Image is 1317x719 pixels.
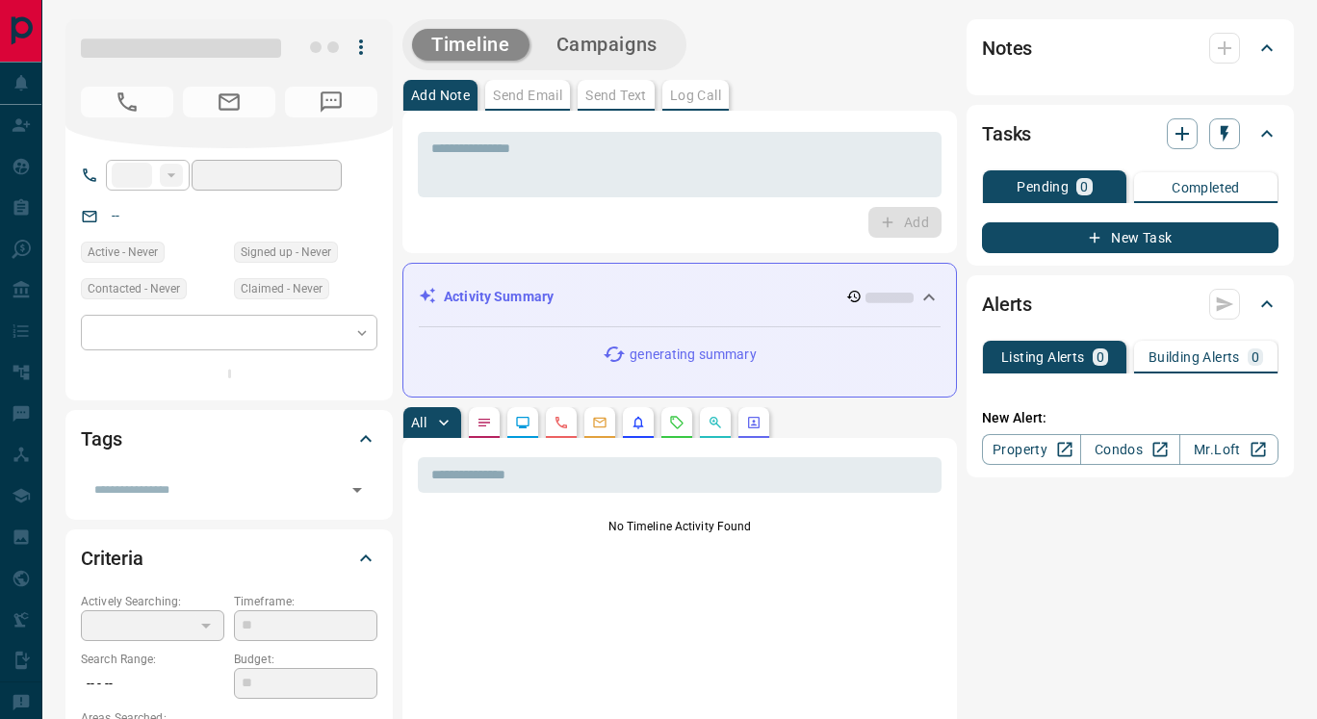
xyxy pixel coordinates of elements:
svg: Agent Actions [746,415,762,430]
p: 0 [1080,180,1088,193]
div: Notes [982,25,1278,71]
svg: Emails [592,415,607,430]
svg: Lead Browsing Activity [515,415,530,430]
p: Listing Alerts [1001,350,1085,364]
p: No Timeline Activity Found [418,518,942,535]
div: Alerts [982,281,1278,327]
a: -- [112,208,119,223]
span: No Number [81,87,173,117]
h2: Tasks [982,118,1031,149]
button: Timeline [412,29,529,61]
svg: Opportunities [708,415,723,430]
div: Criteria [81,535,377,581]
div: Tasks [982,111,1278,157]
p: -- - -- [81,668,224,700]
a: Property [982,434,1081,465]
p: Building Alerts [1149,350,1240,364]
p: Completed [1172,181,1240,194]
h2: Notes [982,33,1032,64]
p: Actively Searching: [81,593,224,610]
p: Timeframe: [234,593,377,610]
button: Campaigns [537,29,677,61]
p: Pending [1017,180,1069,193]
svg: Listing Alerts [631,415,646,430]
span: No Email [183,87,275,117]
button: New Task [982,222,1278,253]
p: Budget: [234,651,377,668]
div: Tags [81,416,377,462]
p: New Alert: [982,408,1278,428]
p: Add Note [411,89,470,102]
p: generating summary [630,345,756,365]
span: Claimed - Never [241,279,323,298]
a: Condos [1080,434,1179,465]
p: 0 [1097,350,1104,364]
h2: Tags [81,424,121,454]
svg: Calls [554,415,569,430]
p: 0 [1252,350,1259,364]
button: Open [344,476,371,503]
span: Signed up - Never [241,243,331,262]
svg: Notes [477,415,492,430]
span: Contacted - Never [88,279,180,298]
p: All [411,416,426,429]
div: Activity Summary [419,279,941,315]
span: Active - Never [88,243,158,262]
span: No Number [285,87,377,117]
p: Search Range: [81,651,224,668]
h2: Criteria [81,543,143,574]
a: Mr.Loft [1179,434,1278,465]
p: Activity Summary [444,287,554,307]
h2: Alerts [982,289,1032,320]
svg: Requests [669,415,684,430]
